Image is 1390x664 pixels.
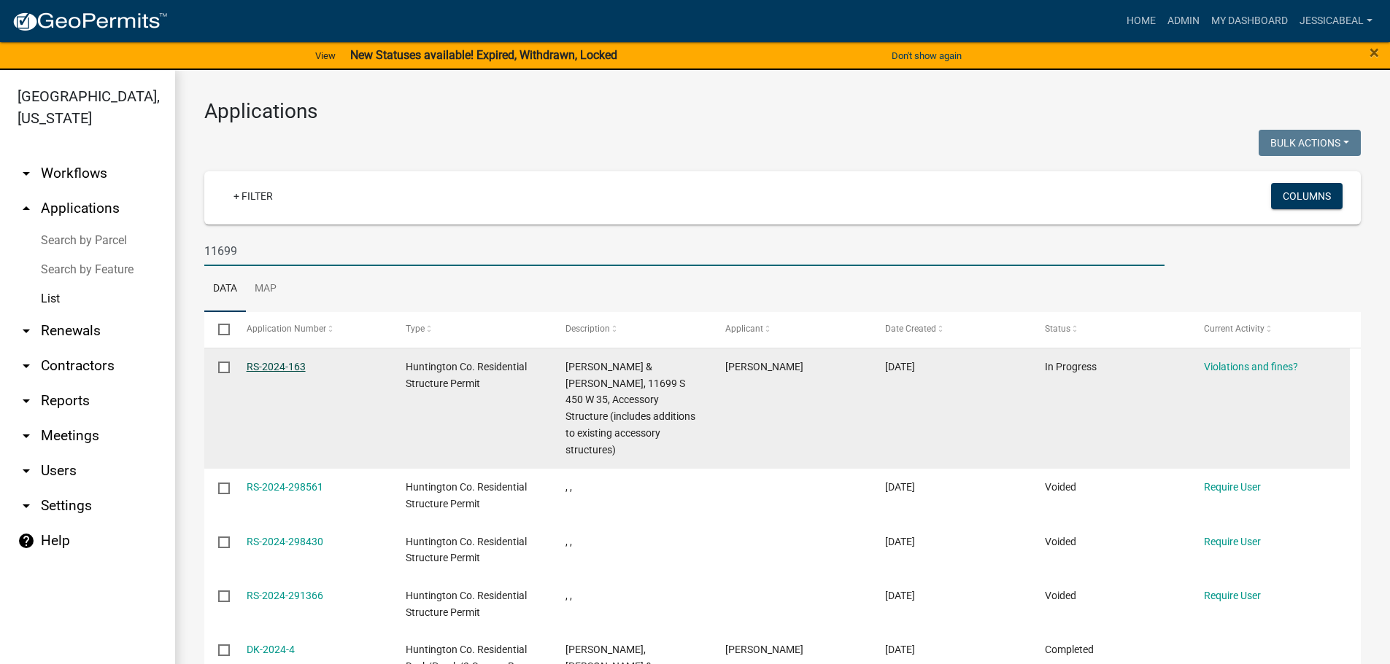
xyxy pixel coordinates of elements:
[18,462,35,480] i: arrow_drop_down
[247,644,295,655] a: DK-2024-4
[204,99,1361,124] h3: Applications
[204,312,232,347] datatable-header-cell: Select
[247,324,326,334] span: Application Number
[1162,7,1205,35] a: Admin
[885,324,936,334] span: Date Created
[725,644,803,655] span: brian Kelsey
[222,183,285,209] a: + Filter
[204,266,246,313] a: Data
[725,361,803,372] span: Austin Cansler
[406,590,527,618] span: Huntington Co. Residential Structure Permit
[406,324,425,334] span: Type
[565,361,695,456] span: Cansler, Austin D & Sarah N, 11699 S 450 W 35, Accessory Structure (includes additions to existin...
[406,536,527,564] span: Huntington Co. Residential Structure Permit
[1045,324,1070,334] span: Status
[711,312,871,347] datatable-header-cell: Applicant
[1204,481,1261,493] a: Require User
[1190,312,1350,347] datatable-header-cell: Current Activity
[1370,44,1379,61] button: Close
[1204,324,1264,334] span: Current Activity
[247,536,323,547] a: RS-2024-298430
[18,392,35,410] i: arrow_drop_down
[1030,312,1190,347] datatable-header-cell: Status
[18,427,35,445] i: arrow_drop_down
[1121,7,1162,35] a: Home
[18,497,35,515] i: arrow_drop_down
[18,200,35,217] i: arrow_drop_up
[406,361,527,389] span: Huntington Co. Residential Structure Permit
[565,590,572,601] span: , ,
[1370,42,1379,63] span: ×
[1204,536,1261,547] a: Require User
[565,536,572,547] span: , ,
[247,590,323,601] a: RS-2024-291366
[885,644,915,655] span: 02/15/2024
[392,312,552,347] datatable-header-cell: Type
[552,312,711,347] datatable-header-cell: Description
[1045,536,1076,547] span: Voided
[247,361,306,372] a: RS-2024-163
[18,357,35,375] i: arrow_drop_down
[565,481,572,493] span: , ,
[406,481,527,509] span: Huntington Co. Residential Structure Permit
[565,324,610,334] span: Description
[18,322,35,340] i: arrow_drop_down
[885,361,915,372] span: 08/14/2024
[885,536,915,547] span: 08/14/2024
[309,44,341,68] a: View
[1271,183,1343,209] button: Columns
[232,312,392,347] datatable-header-cell: Application Number
[247,481,323,493] a: RS-2024-298561
[886,44,968,68] button: Don't show again
[1204,361,1298,372] a: Violations and fines?
[1045,361,1097,372] span: In Progress
[885,590,915,601] span: 07/29/2024
[1204,590,1261,601] a: Require User
[885,481,915,493] span: 08/14/2024
[18,165,35,182] i: arrow_drop_down
[204,236,1165,266] input: Search for applications
[18,532,35,550] i: help
[1045,644,1094,655] span: Completed
[1045,481,1076,493] span: Voided
[1259,130,1361,156] button: Bulk Actions
[871,312,1031,347] datatable-header-cell: Date Created
[1294,7,1378,35] a: JessicaBeal
[725,324,763,334] span: Applicant
[1045,590,1076,601] span: Voided
[350,48,617,62] strong: New Statuses available! Expired, Withdrawn, Locked
[246,266,285,313] a: Map
[1205,7,1294,35] a: My Dashboard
